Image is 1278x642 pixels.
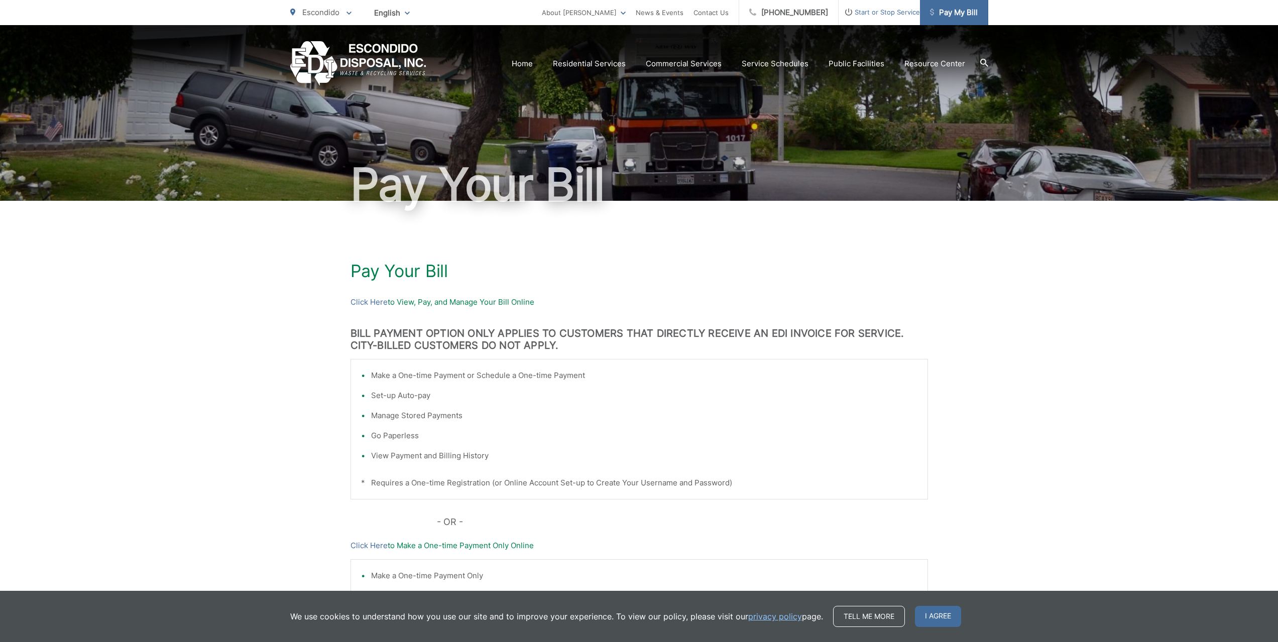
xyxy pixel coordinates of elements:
[542,7,626,19] a: About [PERSON_NAME]
[748,610,802,622] a: privacy policy
[693,7,729,19] a: Contact Us
[371,410,917,422] li: Manage Stored Payments
[646,58,722,70] a: Commercial Services
[915,606,961,627] span: I agree
[371,570,917,582] li: Make a One-time Payment Only
[829,58,884,70] a: Public Facilities
[553,58,626,70] a: Residential Services
[351,540,388,552] a: Click Here
[351,327,928,351] h3: BILL PAYMENT OPTION ONLY APPLIES TO CUSTOMERS THAT DIRECTLY RECEIVE AN EDI INVOICE FOR SERVICE. C...
[371,369,917,381] li: Make a One-time Payment or Schedule a One-time Payment
[290,41,426,86] a: EDCD logo. Return to the homepage.
[367,4,417,22] span: English
[904,58,965,70] a: Resource Center
[437,515,928,530] p: - OR -
[371,430,917,442] li: Go Paperless
[351,296,928,308] p: to View, Pay, and Manage Your Bill Online
[290,610,823,622] p: We use cookies to understand how you use our site and to improve your experience. To view our pol...
[351,261,928,281] h1: Pay Your Bill
[351,540,928,552] p: to Make a One-time Payment Only Online
[636,7,683,19] a: News & Events
[302,8,339,17] span: Escondido
[290,160,988,210] h1: Pay Your Bill
[833,606,905,627] a: Tell me more
[371,450,917,462] li: View Payment and Billing History
[512,58,533,70] a: Home
[371,390,917,402] li: Set-up Auto-pay
[361,477,917,489] p: * Requires a One-time Registration (or Online Account Set-up to Create Your Username and Password)
[930,7,978,19] span: Pay My Bill
[351,296,388,308] a: Click Here
[742,58,808,70] a: Service Schedules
